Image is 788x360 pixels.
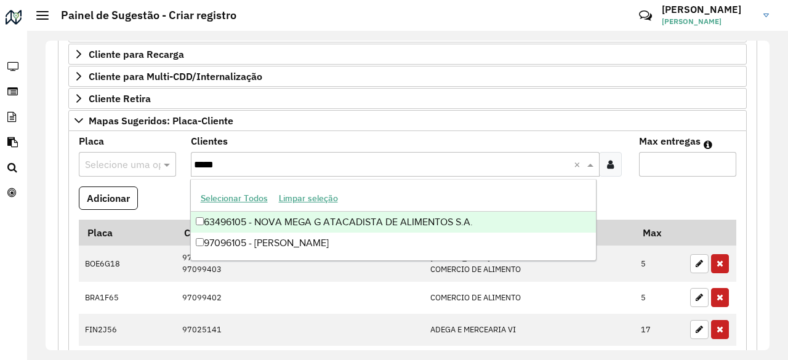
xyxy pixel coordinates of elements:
[89,49,184,59] span: Cliente para Recarga
[704,140,712,150] em: Máximo de clientes que serão colocados na mesma rota com os clientes informados
[662,16,754,27] span: [PERSON_NAME]
[68,66,747,87] a: Cliente para Multi-CDD/Internalização
[79,246,176,282] td: BOE6G18
[190,179,597,261] ng-dropdown-panel: Options list
[424,314,635,346] td: ADEGA E MERCEARIA VI
[191,134,228,148] label: Clientes
[79,220,176,246] th: Placa
[49,9,236,22] h2: Painel de Sugestão - Criar registro
[424,246,635,282] td: [PERSON_NAME] DA COMERCIO DE ALIMENTO
[635,246,684,282] td: 5
[632,2,659,29] a: Contato Rápido
[89,94,151,103] span: Cliente Retira
[273,189,344,208] button: Limpar seleção
[635,220,684,246] th: Max
[191,233,597,254] div: 97096105 - [PERSON_NAME]
[574,157,584,172] span: Clear all
[191,212,597,233] div: 63496105 - NOVA MEGA G ATACADISTA DE ALIMENTOS S.A.
[79,282,176,314] td: BRA1F65
[79,134,104,148] label: Placa
[68,88,747,109] a: Cliente Retira
[89,71,262,81] span: Cliente para Multi-CDD/Internalização
[424,282,635,314] td: COMERCIO DE ALIMENTO
[635,282,684,314] td: 5
[195,189,273,208] button: Selecionar Todos
[635,314,684,346] td: 17
[68,44,747,65] a: Cliente para Recarga
[662,4,754,15] h3: [PERSON_NAME]
[176,246,424,282] td: 97029806 97099403
[176,220,424,246] th: Código Cliente
[89,116,233,126] span: Mapas Sugeridos: Placa-Cliente
[176,314,424,346] td: 97025141
[79,186,138,210] button: Adicionar
[79,314,176,346] td: FIN2J56
[176,282,424,314] td: 97099402
[68,110,747,131] a: Mapas Sugeridos: Placa-Cliente
[639,134,701,148] label: Max entregas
